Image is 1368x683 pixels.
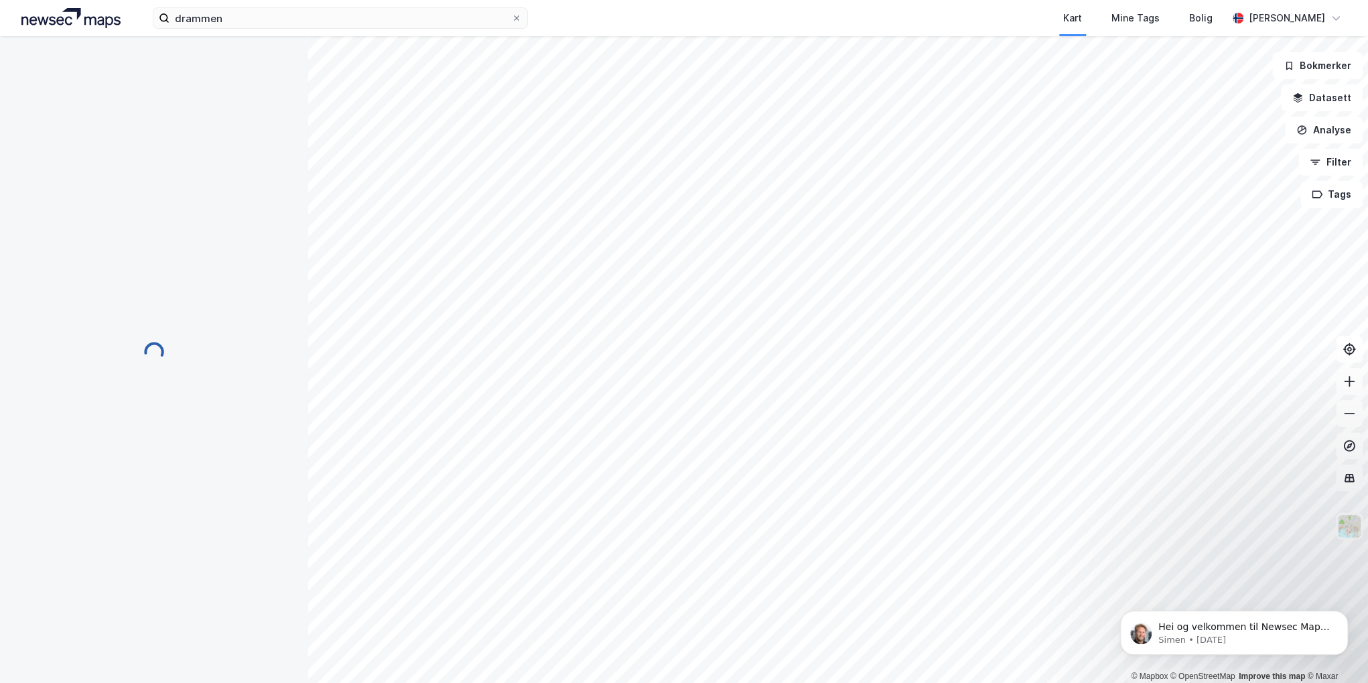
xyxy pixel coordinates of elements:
button: Analyse [1285,117,1363,143]
button: Bokmerker [1272,52,1363,79]
div: Kart [1063,10,1082,26]
button: Datasett [1281,84,1363,111]
iframe: Intercom notifications message [1100,582,1368,676]
img: logo.a4113a55bc3d86da70a041830d287a7e.svg [21,8,121,28]
a: Improve this map [1239,672,1305,681]
div: Mine Tags [1111,10,1160,26]
div: [PERSON_NAME] [1249,10,1325,26]
div: Bolig [1189,10,1213,26]
a: Mapbox [1131,672,1168,681]
input: Søk på adresse, matrikkel, gårdeiere, leietakere eller personer [169,8,511,28]
img: spinner.a6d8c91a73a9ac5275cf975e30b51cfb.svg [143,341,165,363]
img: Z [1337,513,1362,539]
a: OpenStreetMap [1170,672,1235,681]
button: Tags [1300,181,1363,208]
button: Filter [1298,149,1363,176]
